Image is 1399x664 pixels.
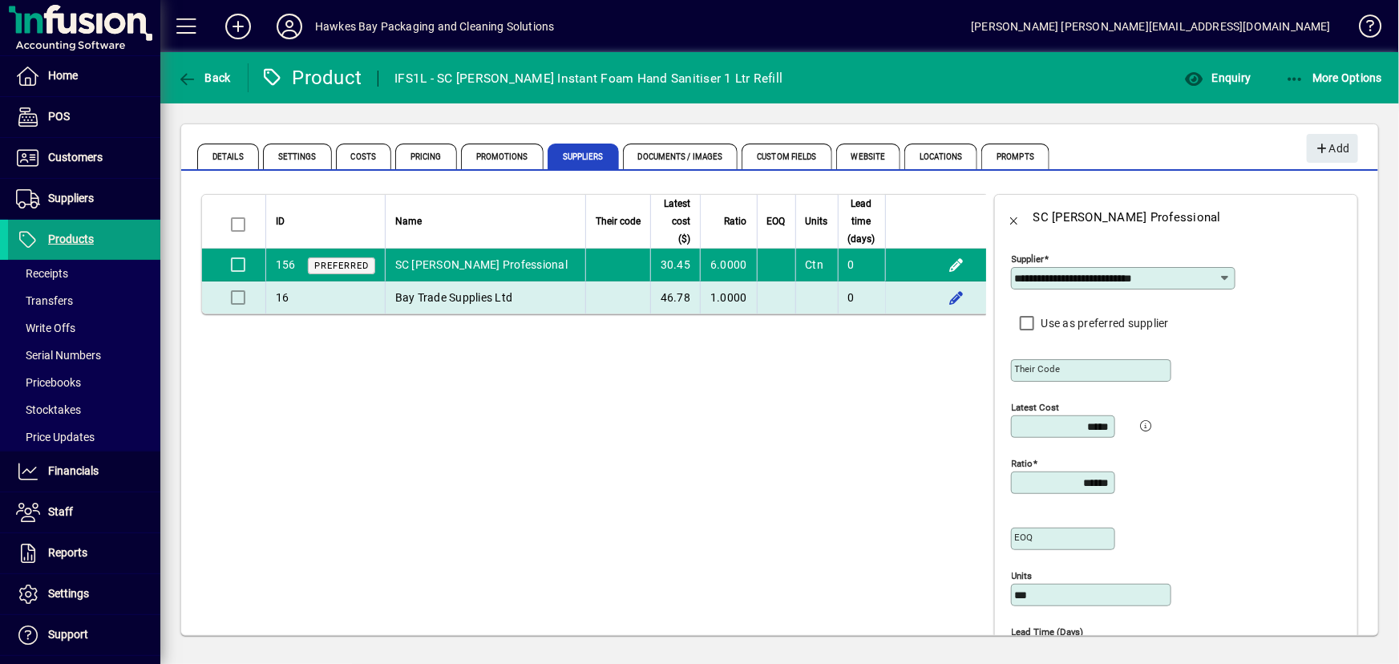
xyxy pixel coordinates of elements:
[1315,136,1349,162] span: Add
[1012,626,1084,638] mat-label: Lead time (days)
[48,546,87,559] span: Reports
[661,195,690,248] span: Latest cost ($)
[276,289,289,306] div: 16
[1184,71,1251,84] span: Enquiry
[385,249,585,281] td: SC [PERSON_NAME] Professional
[48,587,89,600] span: Settings
[461,144,544,169] span: Promotions
[742,144,831,169] span: Custom Fields
[838,281,885,314] td: 0
[16,267,68,280] span: Receipts
[173,63,235,92] button: Back
[838,249,885,281] td: 0
[8,423,160,451] a: Price Updates
[8,369,160,396] a: Pricebooks
[1307,134,1358,163] button: Add
[904,144,977,169] span: Locations
[650,281,700,314] td: 46.78
[848,195,875,248] span: Lead time (days)
[8,97,160,137] a: POS
[314,261,369,271] span: Preferred
[8,533,160,573] a: Reports
[8,138,160,178] a: Customers
[160,63,249,92] app-page-header-button: Back
[623,144,738,169] span: Documents / Images
[385,281,585,314] td: Bay Trade Supplies Ltd
[16,403,81,416] span: Stocktakes
[8,615,160,655] a: Support
[395,144,457,169] span: Pricing
[48,69,78,82] span: Home
[394,66,782,91] div: IFS1L - SC [PERSON_NAME] Instant Foam Hand Sanitiser 1 Ltr Refill
[700,249,757,281] td: 6.0000
[700,281,757,314] td: 1.0000
[261,65,362,91] div: Product
[8,451,160,492] a: Financials
[16,322,75,334] span: Write Offs
[48,192,94,204] span: Suppliers
[276,257,296,273] div: 156
[16,349,101,362] span: Serial Numbers
[276,213,285,230] span: ID
[1012,570,1033,581] mat-label: Units
[650,249,700,281] td: 30.45
[48,505,73,518] span: Staff
[8,396,160,423] a: Stocktakes
[806,213,828,230] span: Units
[1347,3,1379,55] a: Knowledge Base
[212,12,264,41] button: Add
[48,628,88,641] span: Support
[263,144,332,169] span: Settings
[395,213,422,230] span: Name
[315,14,555,39] div: Hawkes Bay Packaging and Cleaning Solutions
[1038,315,1169,331] label: Use as preferred supplier
[336,144,392,169] span: Costs
[8,574,160,614] a: Settings
[8,260,160,287] a: Receipts
[8,342,160,369] a: Serial Numbers
[1015,532,1033,543] mat-label: EOQ
[8,314,160,342] a: Write Offs
[1180,63,1255,92] button: Enquiry
[264,12,315,41] button: Profile
[16,431,95,443] span: Price Updates
[16,376,81,389] span: Pricebooks
[767,213,786,230] span: EOQ
[1015,363,1061,375] mat-label: Their code
[8,492,160,532] a: Staff
[596,213,641,230] span: Their code
[971,14,1331,39] div: [PERSON_NAME] [PERSON_NAME][EMAIL_ADDRESS][DOMAIN_NAME]
[1012,458,1033,469] mat-label: Ratio
[725,213,747,230] span: Ratio
[197,144,259,169] span: Details
[981,144,1049,169] span: Prompts
[177,71,231,84] span: Back
[8,287,160,314] a: Transfers
[48,110,70,123] span: POS
[48,464,99,477] span: Financials
[48,151,103,164] span: Customers
[1012,253,1045,265] mat-label: Supplier
[8,179,160,219] a: Suppliers
[16,294,73,307] span: Transfers
[548,144,619,169] span: Suppliers
[1033,204,1221,230] div: SC [PERSON_NAME] Professional
[1285,71,1383,84] span: More Options
[1281,63,1387,92] button: More Options
[795,249,838,281] td: Ctn
[995,198,1033,237] button: Back
[8,56,160,96] a: Home
[48,233,94,245] span: Products
[836,144,901,169] span: Website
[1012,402,1060,413] mat-label: Latest cost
